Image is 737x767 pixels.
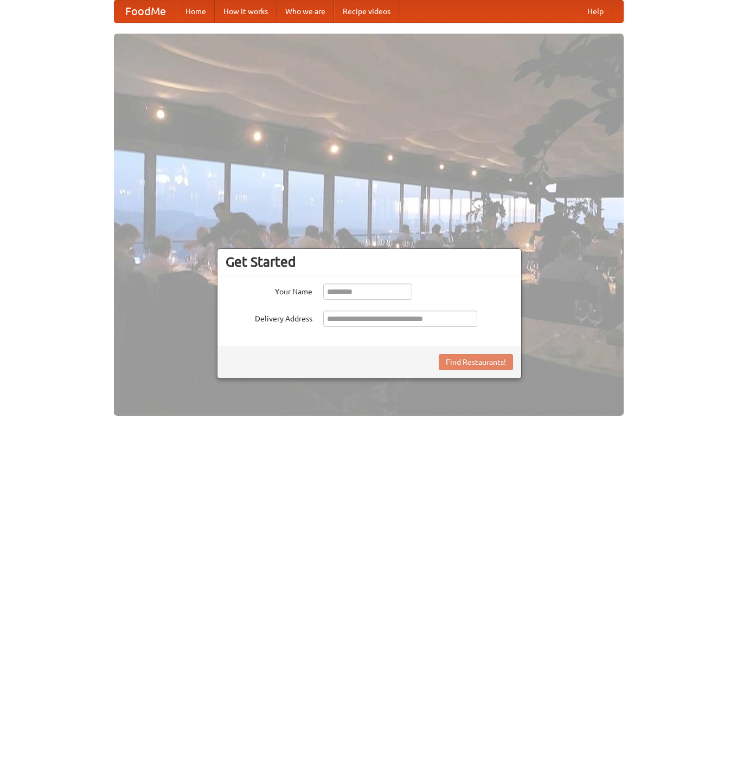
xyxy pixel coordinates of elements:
[226,311,312,324] label: Delivery Address
[334,1,399,22] a: Recipe videos
[114,1,177,22] a: FoodMe
[277,1,334,22] a: Who we are
[579,1,612,22] a: Help
[226,283,312,297] label: Your Name
[439,354,513,370] button: Find Restaurants!
[177,1,215,22] a: Home
[226,254,513,270] h3: Get Started
[215,1,277,22] a: How it works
